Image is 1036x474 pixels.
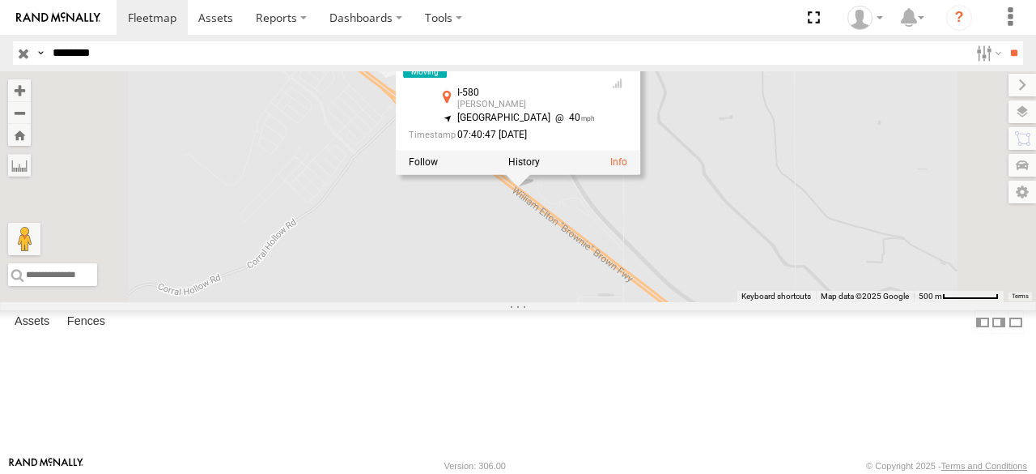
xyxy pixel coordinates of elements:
div: Zulema McIntosch [842,6,889,30]
img: rand-logo.svg [16,12,100,23]
span: [GEOGRAPHIC_DATA] [457,112,550,123]
span: 500 m [919,292,942,301]
a: Visit our Website [9,458,83,474]
div: Last Event GSM Signal Strength [608,77,627,90]
label: Measure [8,154,31,177]
div: I-580 [457,88,595,98]
i: ? [946,5,972,31]
label: Dock Summary Table to the Left [974,310,991,334]
a: View Asset Details [409,42,441,75]
button: Map Scale: 500 m per 66 pixels [914,291,1004,302]
label: Hide Summary Table [1008,310,1024,334]
label: Search Query [34,41,47,65]
div: No battery health information received from this device. [608,59,627,72]
div: Date/time of location update [409,130,595,140]
div: © Copyright 2025 - [866,461,1027,471]
label: Realtime tracking of Asset [409,156,438,168]
label: Search Filter Options [970,41,1004,65]
a: Terms and Conditions [941,461,1027,471]
button: Keyboard shortcuts [741,291,811,302]
div: [PERSON_NAME] [457,100,595,109]
button: Zoom in [8,79,31,101]
label: Dock Summary Table to the Right [991,310,1007,334]
label: View Asset History [508,156,540,168]
button: Zoom out [8,101,31,124]
button: Zoom Home [8,124,31,146]
div: Version: 306.00 [444,461,506,471]
a: View Asset Details [610,156,627,168]
button: Drag Pegman onto the map to open Street View [8,223,40,255]
a: Terms [1012,293,1029,300]
span: Map data ©2025 Google [821,292,909,301]
label: Assets [6,311,57,334]
span: 40 [550,112,595,123]
label: Fences [59,311,113,334]
label: Map Settings [1008,181,1036,203]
